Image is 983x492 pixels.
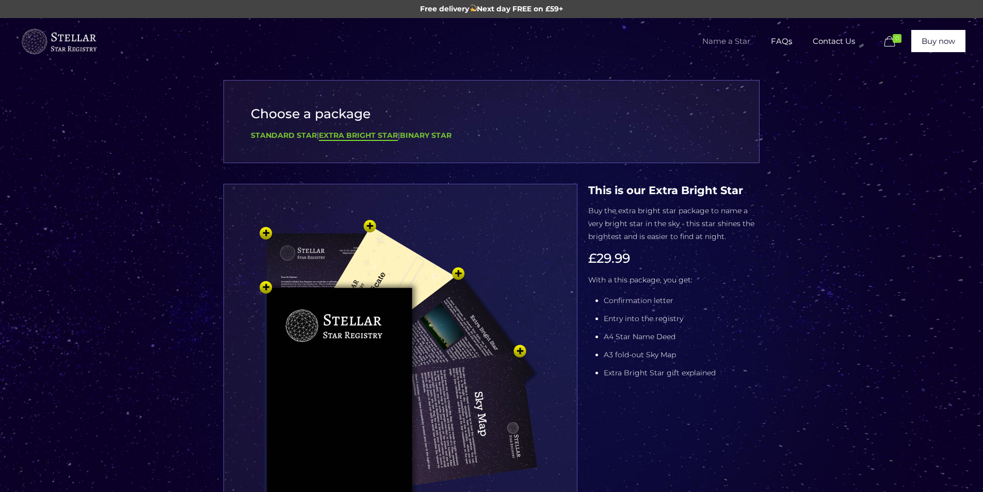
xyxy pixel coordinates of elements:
[893,34,901,43] span: 0
[251,131,317,140] a: Standard Star
[802,18,865,65] a: Contact Us
[420,4,563,13] span: Free delivery Next day FREE on £59+
[802,26,865,57] span: Contact Us
[588,274,760,287] p: With a this package, you get:
[692,18,761,65] a: Name a Star
[400,131,452,140] a: Binary Star
[588,251,760,266] h3: £
[597,250,630,266] span: 29.99
[588,204,760,243] p: Buy the extra bright star package to name a very bright star in the sky - this star shines the br...
[251,129,732,142] div: | |
[20,18,98,65] a: Buy a Star
[761,18,802,65] a: FAQs
[761,26,802,57] span: FAQs
[604,330,760,343] li: A4 Star Name Deed
[911,30,965,52] a: Buy now
[251,106,732,121] h3: Choose a package
[319,131,398,141] a: Extra Bright Star
[604,348,760,361] li: A3 fold-out Sky Map
[588,184,760,197] h4: This is our Extra Bright Star
[692,26,761,57] span: Name a Star
[20,26,98,57] img: buyastar-logo-transparent
[604,367,760,379] li: Extra Bright Star gift explained
[470,5,477,12] img: 💫
[881,36,906,48] a: 0
[604,294,760,307] li: Confirmation letter
[604,312,760,325] li: Entry into the registry
[319,131,398,140] b: Extra Bright Star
